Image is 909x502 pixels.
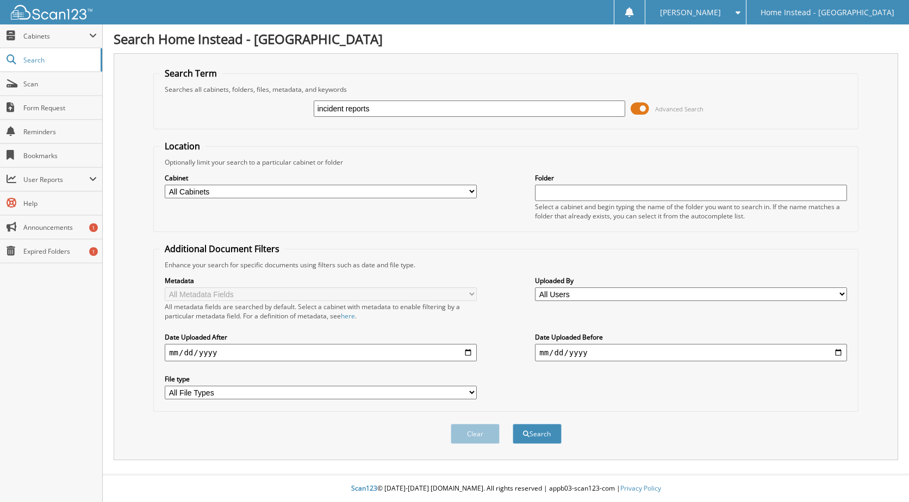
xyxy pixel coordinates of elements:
[620,484,661,493] a: Privacy Policy
[535,276,847,285] label: Uploaded By
[535,332,847,342] label: Date Uploaded Before
[513,424,562,444] button: Search
[159,67,222,79] legend: Search Term
[159,260,852,269] div: Enhance your search for specific documents using filters such as date and file type.
[23,103,97,112] span: Form Request
[535,344,847,361] input: end
[451,424,500,444] button: Clear
[165,344,477,361] input: start
[159,140,206,152] legend: Location
[23,55,95,65] span: Search
[23,223,97,232] span: Announcements
[23,247,97,256] span: Expired Folders
[761,9,894,16] span: Home Instead - [GEOGRAPHIC_DATA]
[341,311,355,321] a: here
[23,127,97,136] span: Reminders
[159,158,852,167] div: Optionally limit your search to a particular cabinet or folder
[89,247,98,256] div: 1
[89,223,98,232] div: 1
[655,105,703,113] span: Advanced Search
[535,173,847,183] label: Folder
[159,243,285,255] legend: Additional Document Filters
[660,9,721,16] span: [PERSON_NAME]
[165,302,477,321] div: All metadata fields are searched by default. Select a cabinet with metadata to enable filtering b...
[165,332,477,342] label: Date Uploaded After
[23,79,97,89] span: Scan
[23,32,89,41] span: Cabinets
[23,175,89,184] span: User Reports
[165,374,477,384] label: File type
[165,276,477,285] label: Metadata
[11,5,92,20] img: scan123-logo-white.svg
[114,30,898,48] h1: Search Home Instead - [GEOGRAPHIC_DATA]
[103,475,909,502] div: © [DATE]-[DATE] [DOMAIN_NAME]. All rights reserved | appb03-scan123-com |
[535,202,847,221] div: Select a cabinet and begin typing the name of the folder you want to search in. If the name match...
[351,484,377,493] span: Scan123
[159,85,852,94] div: Searches all cabinets, folders, files, metadata, and keywords
[165,173,477,183] label: Cabinet
[23,151,97,160] span: Bookmarks
[23,199,97,208] span: Help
